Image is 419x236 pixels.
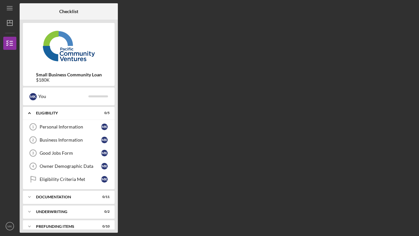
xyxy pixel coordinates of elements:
[101,124,108,130] div: M K
[40,137,101,143] div: Business Information
[59,9,78,14] b: Checklist
[26,133,111,147] a: 2Business InformationMK
[26,160,111,173] a: 4Owner Demographic DataMK
[32,151,34,155] tspan: 3
[36,195,93,199] div: Documentation
[32,125,34,129] tspan: 1
[23,26,115,66] img: Product logo
[40,124,101,129] div: Personal Information
[38,91,88,102] div: You
[26,147,111,160] a: 3Good Jobs FormMK
[98,225,110,228] div: 0 / 10
[40,164,101,169] div: Owner Demographic Data
[26,120,111,133] a: 1Personal InformationMK
[98,210,110,214] div: 0 / 2
[40,150,101,156] div: Good Jobs Form
[40,177,101,182] div: Eligibility Criteria Met
[36,72,102,77] b: Small Business Community Loan
[36,111,93,115] div: Eligibility
[36,210,93,214] div: Underwriting
[98,111,110,115] div: 0 / 5
[32,164,34,168] tspan: 4
[26,173,111,186] a: Eligibility Criteria MetMK
[101,163,108,169] div: M K
[101,176,108,183] div: M K
[3,220,16,233] button: MK
[8,225,12,228] text: MK
[98,195,110,199] div: 0 / 11
[36,77,102,83] div: $180K
[29,93,37,100] div: M K
[101,137,108,143] div: M K
[36,225,93,228] div: Prefunding Items
[32,138,34,142] tspan: 2
[101,150,108,156] div: M K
